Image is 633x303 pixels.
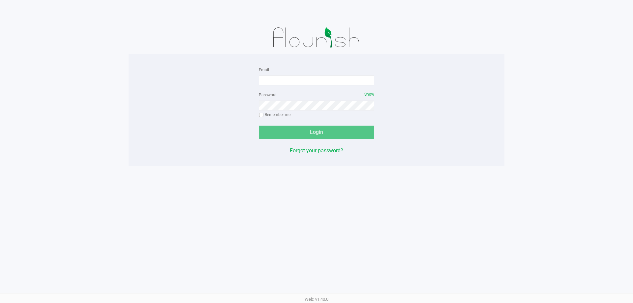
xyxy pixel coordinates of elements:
button: Forgot your password? [290,147,343,155]
input: Remember me [259,113,263,117]
label: Remember me [259,112,290,118]
span: Web: v1.40.0 [305,297,328,302]
span: Show [364,92,374,97]
label: Password [259,92,277,98]
label: Email [259,67,269,73]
